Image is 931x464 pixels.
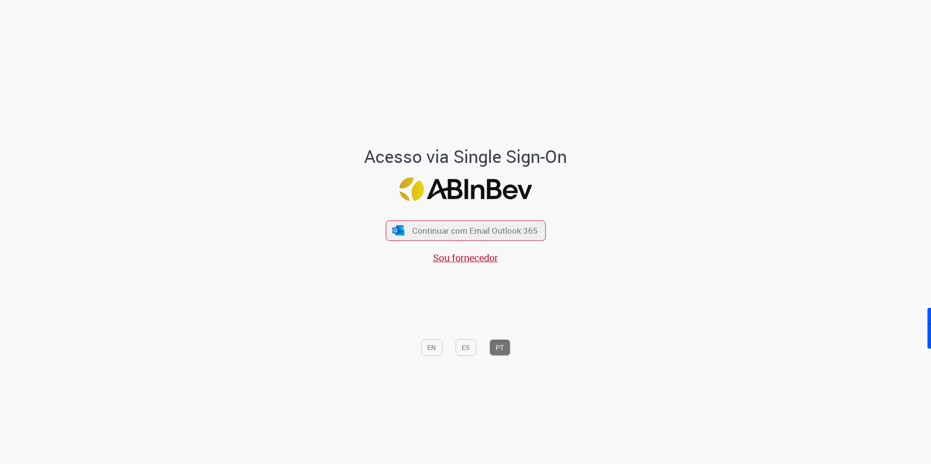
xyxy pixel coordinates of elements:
img: Logo ABInBev [399,177,532,201]
button: EN [421,339,442,356]
span: Continuar com Email Outlook 365 [412,225,538,236]
button: ícone Azure/Microsoft 360 Continuar com Email Outlook 365 [385,221,546,240]
button: PT [489,339,510,356]
h1: Acesso via Single Sign-On [331,146,600,166]
img: ícone Azure/Microsoft 360 [392,225,405,236]
button: ES [455,339,476,356]
a: Sou fornecedor [433,251,498,264]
